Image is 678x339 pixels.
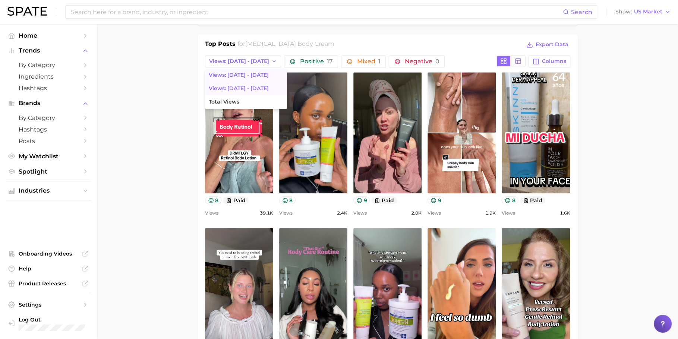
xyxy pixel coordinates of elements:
[6,59,91,71] a: by Category
[485,209,496,218] span: 1.9k
[614,7,672,17] button: ShowUS Market
[209,72,269,78] span: Views: [DATE] - [DATE]
[19,32,78,39] span: Home
[353,209,367,218] span: Views
[70,6,563,18] input: Search here for a brand, industry, or ingredient
[7,7,47,16] img: SPATE
[209,58,269,64] span: Views: [DATE] - [DATE]
[19,73,78,80] span: Ingredients
[19,114,78,121] span: by Category
[209,99,239,105] span: Total Views
[327,58,332,65] span: 17
[502,196,518,204] button: 8
[634,10,662,14] span: US Market
[6,45,91,56] button: Trends
[435,58,439,65] span: 0
[6,124,91,135] a: Hashtags
[542,58,566,64] span: Columns
[428,209,441,218] span: Views
[6,185,91,196] button: Industries
[6,299,91,310] a: Settings
[6,314,91,333] a: Log out. Currently logged in with e-mail jenny.zeng@spate.nyc.
[428,196,444,204] button: 9
[371,196,397,204] button: paid
[205,39,236,51] h1: Top Posts
[6,30,91,41] a: Home
[19,47,78,54] span: Trends
[19,85,78,92] span: Hashtags
[223,196,249,204] button: paid
[205,209,218,218] span: Views
[19,250,78,257] span: Onboarding Videos
[353,196,370,204] button: 9
[6,71,91,82] a: Ingredients
[337,209,347,218] span: 2.4k
[237,39,334,51] h2: for
[19,265,78,272] span: Help
[19,100,78,107] span: Brands
[520,196,546,204] button: paid
[19,316,85,323] span: Log Out
[19,61,78,69] span: by Category
[411,209,422,218] span: 2.0k
[209,85,269,92] span: Views: [DATE] - [DATE]
[205,55,281,68] button: Views: [DATE] - [DATE]
[205,196,222,204] button: 8
[6,82,91,94] a: Hashtags
[19,153,78,160] span: My Watchlist
[529,55,570,68] button: Columns
[19,280,78,287] span: Product Releases
[524,39,570,50] button: Export Data
[300,58,332,64] span: Positive
[502,209,515,218] span: Views
[6,98,91,109] button: Brands
[559,209,570,218] span: 1.6k
[19,301,78,308] span: Settings
[378,58,380,65] span: 1
[19,137,78,145] span: Posts
[6,278,91,289] a: Product Releases
[6,135,91,147] a: Posts
[19,187,78,194] span: Industries
[205,69,287,109] ul: Views: [DATE] - [DATE]
[571,9,592,16] span: Search
[245,40,334,47] span: [MEDICAL_DATA] body cream
[6,248,91,259] a: Onboarding Videos
[19,168,78,175] span: Spotlight
[6,112,91,124] a: by Category
[6,151,91,162] a: My Watchlist
[615,10,632,14] span: Show
[279,196,296,204] button: 8
[536,41,568,48] span: Export Data
[357,58,380,64] span: Mixed
[6,166,91,177] a: Spotlight
[6,263,91,274] a: Help
[19,126,78,133] span: Hashtags
[260,209,273,218] span: 39.1k
[404,58,439,64] span: Negative
[279,209,293,218] span: Views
